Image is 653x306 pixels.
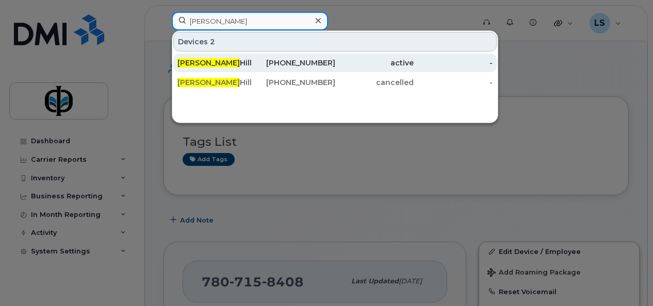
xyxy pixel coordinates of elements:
[173,54,497,72] a: [PERSON_NAME]Hill[PHONE_NUMBER]active-
[335,77,414,88] div: cancelled
[177,58,256,68] div: Hill
[256,77,335,88] div: [PHONE_NUMBER]
[256,58,335,68] div: [PHONE_NUMBER]
[173,32,497,52] div: Devices
[177,77,256,88] div: Hill
[177,78,240,87] span: [PERSON_NAME]
[177,58,240,67] span: [PERSON_NAME]
[335,58,414,68] div: active
[414,77,493,88] div: -
[173,73,497,92] a: [PERSON_NAME]Hill[PHONE_NUMBER]cancelled-
[210,37,215,47] span: 2
[414,58,493,68] div: -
